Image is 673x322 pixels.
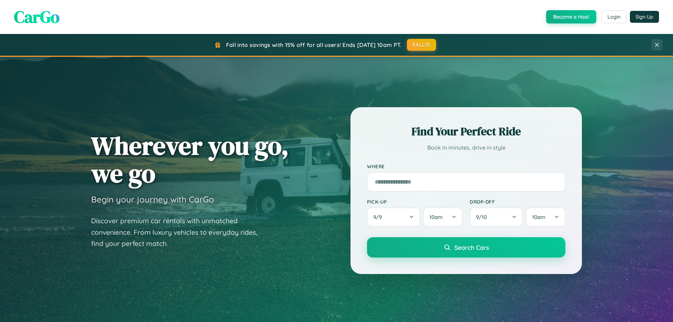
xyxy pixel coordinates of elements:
[470,199,565,205] label: Drop-off
[454,244,489,251] span: Search Cars
[532,214,545,220] span: 10am
[526,207,565,227] button: 10am
[91,194,214,205] h3: Begin your journey with CarGo
[423,207,463,227] button: 10am
[367,199,463,205] label: Pick-up
[367,163,565,169] label: Where
[14,5,60,28] span: CarGo
[367,237,565,258] button: Search Cars
[476,214,490,220] span: 9 / 10
[226,41,402,48] span: Fall into savings with 15% off for all users! Ends [DATE] 10am PT.
[91,132,289,187] h1: Wherever you go, we go
[630,11,659,23] button: Sign Up
[429,214,443,220] span: 10am
[367,207,420,227] button: 9/9
[546,10,596,23] button: Become a Host
[470,207,523,227] button: 9/10
[407,39,436,51] button: FALL15
[601,11,626,23] button: Login
[367,143,565,153] p: Book in minutes, drive in style
[367,124,565,139] h2: Find Your Perfect Ride
[373,214,385,220] span: 9 / 9
[91,215,266,249] p: Discover premium car rentals with unmatched convenience. From luxury vehicles to everyday rides, ...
